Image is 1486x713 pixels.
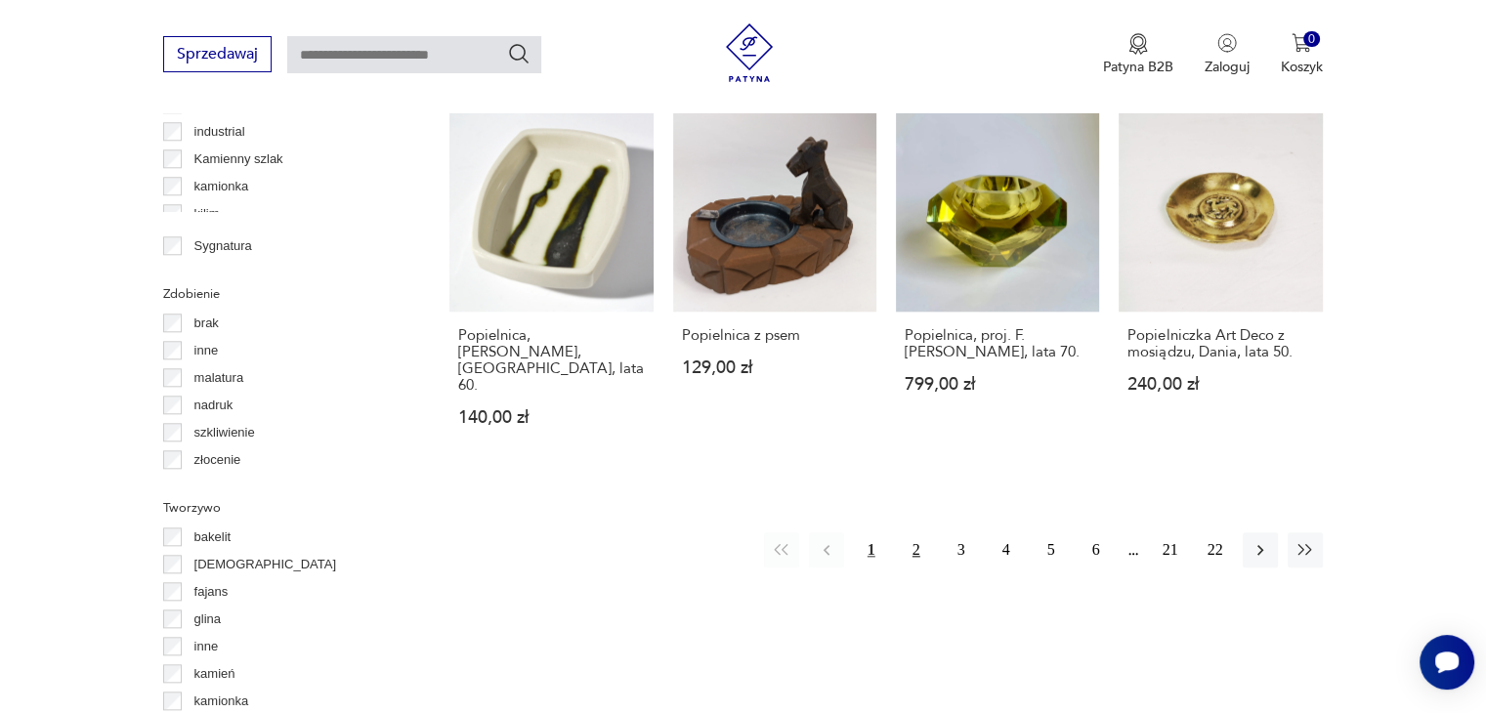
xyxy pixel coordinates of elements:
p: inne [194,636,219,657]
p: Tworzywo [163,497,403,519]
p: brak [194,313,219,334]
p: 140,00 zł [458,409,644,426]
p: nadruk [194,395,234,416]
p: kamionka [194,691,249,712]
p: Sygnatura [194,235,252,257]
p: glina [194,608,221,630]
p: kamień [194,663,235,685]
p: Patyna B2B [1103,58,1173,76]
p: złocenie [194,449,241,471]
button: 1 [854,532,889,567]
p: szkliwienie [194,422,255,443]
button: 4 [989,532,1024,567]
a: Popielniczka Art Deco z mosiądzu, Dania, lata 50.Popielniczka Art Deco z mosiądzu, Dania, lata 50... [1119,108,1322,464]
a: Popielnica z psemPopielnica z psem129,00 zł [673,108,876,464]
button: Szukaj [507,42,531,65]
p: kilim [194,203,220,225]
h3: Popielnica z psem [682,327,868,344]
button: 6 [1079,532,1114,567]
button: 0Koszyk [1281,33,1323,76]
p: inne [194,340,219,361]
img: Patyna - sklep z meblami i dekoracjami vintage [720,23,779,82]
p: Zaloguj [1205,58,1250,76]
p: 129,00 zł [682,359,868,376]
h3: Popielniczka Art Deco z mosiądzu, Dania, lata 50. [1127,327,1313,360]
button: 21 [1153,532,1188,567]
button: 3 [944,532,979,567]
p: bakelit [194,526,232,548]
p: Zdobienie [163,283,403,305]
button: Sprzedawaj [163,36,272,72]
img: Ikona medalu [1128,33,1148,55]
h3: Popielnica, proj. F. [PERSON_NAME], lata 70. [905,327,1090,360]
p: Koszyk [1281,58,1323,76]
p: malatura [194,367,244,389]
p: 240,00 zł [1127,376,1313,393]
button: 2 [899,532,934,567]
div: 0 [1303,31,1320,48]
iframe: Smartsupp widget button [1420,635,1474,690]
p: kamionka [194,176,249,197]
a: Sprzedawaj [163,49,272,63]
p: 799,00 zł [905,376,1090,393]
button: Patyna B2B [1103,33,1173,76]
a: Ikona medaluPatyna B2B [1103,33,1173,76]
p: Kamienny szlak [194,148,283,170]
a: Popielnica, proj. F. Poli, Murano, lata 70.Popielnica, proj. F. [PERSON_NAME], lata 70.799,00 zł [896,108,1099,464]
h3: Popielnica, [PERSON_NAME], [GEOGRAPHIC_DATA], lata 60. [458,327,644,394]
a: Popielnica, Ditmar Urbach, Czechosłowacja, lata 60.Popielnica, [PERSON_NAME], [GEOGRAPHIC_DATA], ... [449,108,653,464]
button: Zaloguj [1205,33,1250,76]
img: Ikona koszyka [1292,33,1311,53]
button: 22 [1198,532,1233,567]
button: 5 [1034,532,1069,567]
img: Ikonka użytkownika [1217,33,1237,53]
p: fajans [194,581,229,603]
p: industrial [194,121,245,143]
p: [DEMOGRAPHIC_DATA] [194,554,336,575]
